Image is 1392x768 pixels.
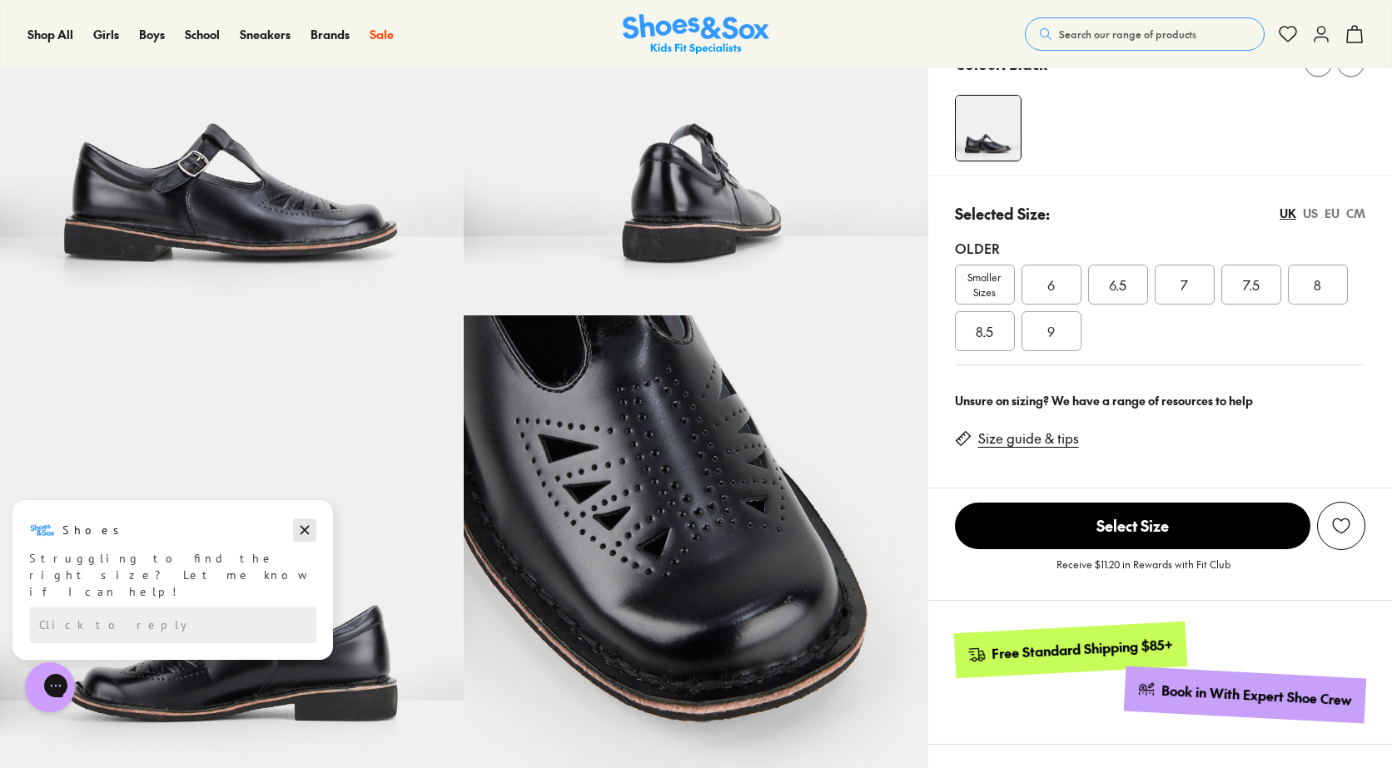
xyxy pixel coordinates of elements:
[623,14,769,55] a: Shoes & Sox
[62,24,128,41] h3: Shoes
[311,26,350,42] span: Brands
[293,21,316,44] button: Dismiss campaign
[139,26,165,42] span: Boys
[185,26,220,42] span: School
[1161,681,1353,710] div: Book in With Expert Shoe Crew
[1025,17,1265,51] button: Search our range of products
[623,14,769,55] img: SNS_Logo_Responsive.svg
[976,321,993,341] span: 8.5
[1314,275,1321,295] span: 8
[955,202,1050,225] p: Selected Size:
[240,26,291,43] a: Sneakers
[1059,27,1196,42] span: Search our range of products
[1047,275,1055,295] span: 6
[955,502,1310,550] button: Select Size
[1124,666,1366,723] a: Book in With Expert Shoe Crew
[1056,557,1230,587] p: Receive $11.20 in Rewards with Fit Club
[1109,275,1126,295] span: 6.5
[12,2,333,162] div: Campaign message
[1346,205,1365,222] div: CM
[185,26,220,43] a: School
[1303,205,1318,222] div: US
[1243,275,1260,295] span: 7.5
[311,26,350,43] a: Brands
[953,622,1186,678] a: Free Standard Shipping $85+
[27,26,73,42] span: Shop All
[955,392,1365,409] div: Unsure on sizing? We have a range of resources to help
[1181,275,1188,295] span: 7
[29,109,316,146] div: Reply to the campaigns
[370,26,394,42] span: Sale
[955,503,1310,549] span: Select Size
[1325,205,1340,222] div: EU
[139,26,165,43] a: Boys
[93,26,119,43] a: Girls
[17,657,83,718] iframe: Gorgias live chat messenger
[93,26,119,42] span: Girls
[955,238,1365,258] div: Older
[240,26,291,42] span: Sneakers
[1280,205,1296,222] div: UK
[29,19,56,46] img: Shoes logo
[991,635,1173,662] div: Free Standard Shipping $85+
[1317,502,1365,550] button: Add to Wishlist
[12,19,333,102] div: Message from Shoes. Struggling to find the right size? Let me know if I can help!
[956,270,1014,300] span: Smaller Sizes
[370,26,394,43] a: Sale
[27,26,73,43] a: Shop All
[29,52,316,102] div: Struggling to find the right size? Let me know if I can help!
[978,429,1079,448] a: Size guide & tips
[1047,321,1055,341] span: 9
[956,96,1021,161] img: 4-107044_1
